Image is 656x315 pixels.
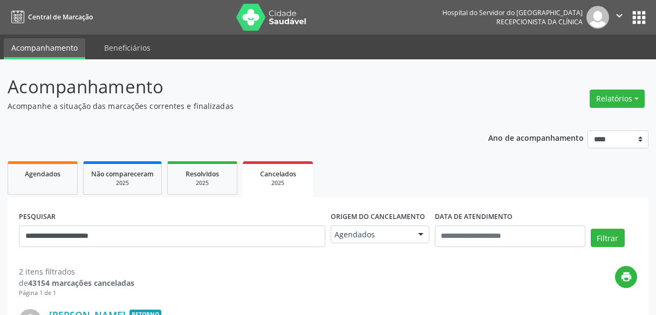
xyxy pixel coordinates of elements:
[91,169,154,179] span: Não compareceram
[250,179,305,187] div: 2025
[8,100,456,112] p: Acompanhe a situação das marcações correntes e finalizadas
[630,8,648,27] button: apps
[609,6,630,29] button: 
[28,278,134,288] strong: 43154 marcações canceladas
[334,229,407,240] span: Agendados
[591,229,625,247] button: Filtrar
[613,10,625,22] i: 
[8,73,456,100] p: Acompanhamento
[19,289,134,298] div: Página 1 de 1
[496,17,583,26] span: Recepcionista da clínica
[175,179,229,187] div: 2025
[19,277,134,289] div: de
[442,8,583,17] div: Hospital do Servidor do [GEOGRAPHIC_DATA]
[586,6,609,29] img: img
[186,169,219,179] span: Resolvidos
[260,169,296,179] span: Cancelados
[331,209,425,225] label: Origem do cancelamento
[19,209,56,225] label: PESQUISAR
[25,169,60,179] span: Agendados
[8,8,93,26] a: Central de Marcação
[19,266,134,277] div: 2 itens filtrados
[97,38,158,57] a: Beneficiários
[28,12,93,22] span: Central de Marcação
[590,90,645,108] button: Relatórios
[91,179,154,187] div: 2025
[488,131,584,144] p: Ano de acompanhamento
[615,266,637,288] button: print
[4,38,85,59] a: Acompanhamento
[435,209,512,225] label: DATA DE ATENDIMENTO
[620,271,632,283] i: print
